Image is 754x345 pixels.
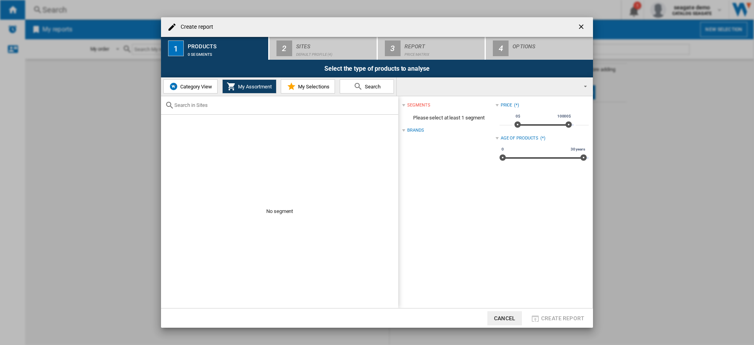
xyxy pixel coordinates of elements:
[501,102,512,108] div: Price
[500,146,505,152] span: 0
[269,37,377,60] button: 2 Sites Default profile (4)
[378,37,486,60] button: 3 Report Price Matrix
[541,315,584,321] span: Create report
[222,79,276,94] button: My Assortment
[514,113,522,119] span: 0$
[161,37,269,60] button: 1 Products 0 segments
[168,40,184,56] div: 1
[188,48,265,57] div: 0 segments
[236,84,272,90] span: My Assortment
[296,40,373,48] div: Sites
[178,84,212,90] span: Category View
[163,79,218,94] button: Category View
[577,23,587,32] ng-md-icon: getI18NText('BUTTONS.CLOSE_DIALOG')
[161,60,593,77] div: Select the type of products to analyse
[363,84,381,90] span: Search
[493,40,509,56] div: 4
[556,113,572,119] span: 10000$
[177,23,213,31] h4: Create report
[281,79,335,94] button: My Selections
[402,110,495,125] span: Please select at least 1 segment
[385,40,401,56] div: 3
[188,40,265,48] div: Products
[266,192,293,231] div: No segment
[512,40,590,48] div: Options
[407,127,424,134] div: Brands
[528,311,587,325] button: Create report
[404,48,482,57] div: Price Matrix
[501,135,539,141] div: Age of products
[404,40,482,48] div: Report
[486,37,593,60] button: 4 Options
[296,48,373,57] div: Default profile (4)
[574,19,590,35] button: getI18NText('BUTTONS.CLOSE_DIALOG')
[407,102,430,108] div: segments
[487,311,522,325] button: Cancel
[296,84,329,90] span: My Selections
[569,146,586,152] span: 30 years
[174,102,394,108] input: Search in Sites
[276,40,292,56] div: 2
[169,82,178,91] img: wiser-icon-blue.png
[340,79,394,94] button: Search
